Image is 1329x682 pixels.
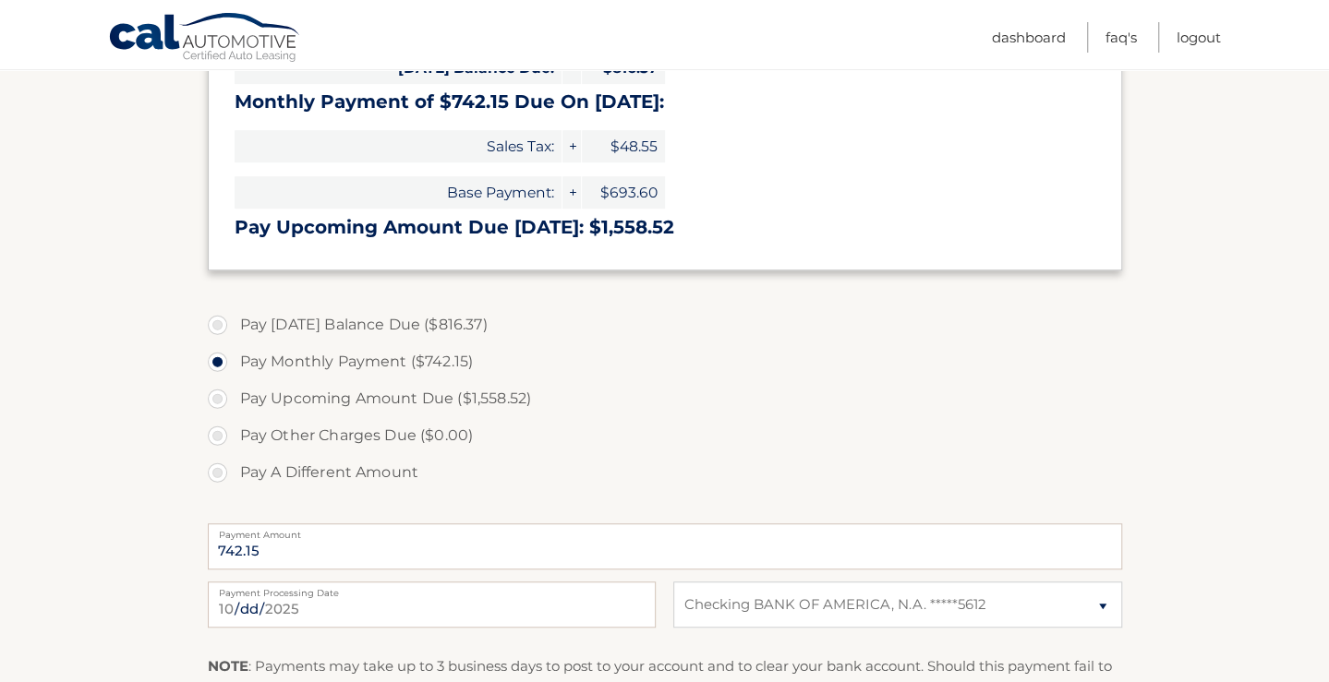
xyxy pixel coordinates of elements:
label: Pay Other Charges Due ($0.00) [208,417,1122,454]
a: Dashboard [992,22,1066,53]
label: Pay Upcoming Amount Due ($1,558.52) [208,380,1122,417]
input: Payment Amount [208,523,1122,569]
span: $693.60 [582,176,665,209]
h3: Monthly Payment of $742.15 Due On [DATE]: [235,90,1095,114]
label: Pay Monthly Payment ($742.15) [208,343,1122,380]
span: Base Payment: [235,176,562,209]
input: Payment Date [208,581,656,628]
a: Logout [1177,22,1221,53]
span: Sales Tax: [235,130,562,162]
span: $48.55 [582,130,665,162]
label: Pay A Different Amount [208,454,1122,491]
a: Cal Automotive [108,12,302,66]
strong: NOTE [208,657,248,675]
label: Payment Processing Date [208,581,656,596]
label: Pay [DATE] Balance Due ($816.37) [208,306,1122,343]
a: FAQ's [1105,22,1137,53]
span: + [562,130,581,162]
label: Payment Amount [208,523,1122,538]
span: + [562,176,581,209]
h3: Pay Upcoming Amount Due [DATE]: $1,558.52 [235,216,1095,239]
